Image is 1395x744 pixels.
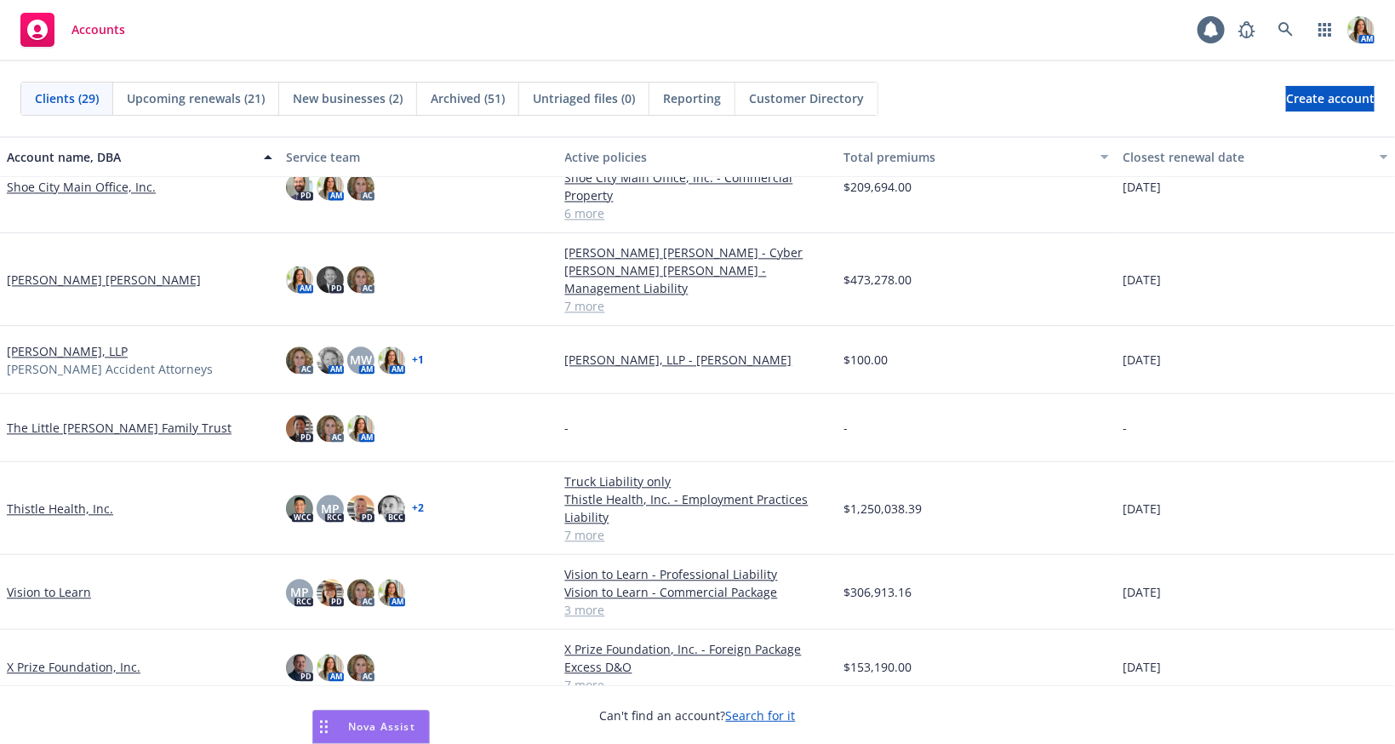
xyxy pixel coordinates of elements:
img: photo [378,579,405,606]
span: Reporting [663,89,721,107]
span: $1,250,038.39 [843,500,922,518]
span: - [565,419,569,437]
span: Archived (51) [431,89,505,107]
span: Accounts [71,23,125,37]
span: MP [321,500,340,518]
img: photo [347,654,374,681]
img: photo [286,495,313,522]
span: [DATE] [1123,271,1161,289]
img: photo [286,266,313,293]
a: 3 more [565,601,831,619]
span: [DATE] [1123,658,1161,676]
img: photo [317,415,344,442]
span: [DATE] [1123,351,1161,369]
span: [DATE] [1123,500,1161,518]
span: [DATE] [1123,583,1161,601]
a: Accounts [14,6,132,54]
img: photo [347,415,374,442]
img: photo [347,173,374,200]
span: $209,694.00 [843,178,912,196]
span: Nova Assist [348,719,415,734]
a: + 1 [412,355,424,365]
img: photo [317,266,344,293]
img: photo [286,346,313,374]
a: 7 more [565,676,831,694]
a: Shoe City Main Office, Inc. - Commercial Property [565,169,831,204]
img: photo [286,654,313,681]
a: Thistle Health, Inc. [7,500,113,518]
img: photo [317,579,344,606]
a: Excess D&O [565,658,831,676]
img: photo [378,495,405,522]
span: - [843,419,848,437]
span: [DATE] [1123,178,1161,196]
div: Active policies [565,148,831,166]
a: X Prize Foundation, Inc. - Foreign Package [565,640,831,658]
a: The Little [PERSON_NAME] Family Trust [7,419,232,437]
div: Drag to move [313,711,334,743]
img: photo [286,173,313,200]
a: Shoe City Main Office, Inc. [7,178,156,196]
a: Search for it [726,707,796,724]
img: photo [317,173,344,200]
button: Service team [279,136,558,177]
span: Create account [1286,83,1375,115]
img: photo [347,495,374,522]
a: Report a Bug [1230,13,1264,47]
span: MW [350,351,372,369]
span: $153,190.00 [843,658,912,676]
a: [PERSON_NAME] [PERSON_NAME] - Cyber [565,243,831,261]
a: 7 more [565,526,831,544]
span: Untriaged files (0) [533,89,635,107]
a: [PERSON_NAME], LLP - [PERSON_NAME] [565,351,831,369]
span: Customer Directory [749,89,864,107]
span: $473,278.00 [843,271,912,289]
span: Upcoming renewals (21) [127,89,265,107]
button: Active policies [558,136,838,177]
a: Create account [1286,86,1375,112]
a: Switch app [1308,13,1342,47]
img: photo [317,346,344,374]
a: + 2 [412,503,424,513]
img: photo [347,266,374,293]
a: [PERSON_NAME] [PERSON_NAME] - Management Liability [565,261,831,297]
img: photo [1347,16,1375,43]
a: Search [1269,13,1303,47]
span: New businesses (2) [293,89,403,107]
span: $100.00 [843,351,888,369]
span: $306,913.16 [843,583,912,601]
a: 7 more [565,297,831,315]
img: photo [317,654,344,681]
a: Thistle Health, Inc. - Employment Practices Liability [565,490,831,526]
div: Service team [286,148,552,166]
button: Closest renewal date [1116,136,1395,177]
img: photo [378,346,405,374]
img: photo [286,415,313,442]
div: Closest renewal date [1123,148,1369,166]
a: [PERSON_NAME] [PERSON_NAME] [7,271,201,289]
a: [PERSON_NAME], LLP [7,342,128,360]
span: [PERSON_NAME] Accident Attorneys [7,360,213,378]
span: Can't find an account? [600,707,796,724]
span: Clients (29) [35,89,99,107]
img: photo [347,579,374,606]
a: Vision to Learn - Commercial Package [565,583,831,601]
a: Vision to Learn [7,583,91,601]
span: MP [290,583,309,601]
a: Vision to Learn - Professional Liability [565,565,831,583]
div: Total premiums [843,148,1090,166]
button: Nova Assist [312,710,430,744]
div: Account name, DBA [7,148,254,166]
span: - [1123,419,1127,437]
a: 6 more [565,204,831,222]
a: Truck Liability only [565,472,831,490]
a: X Prize Foundation, Inc. [7,658,140,676]
button: Total premiums [837,136,1116,177]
